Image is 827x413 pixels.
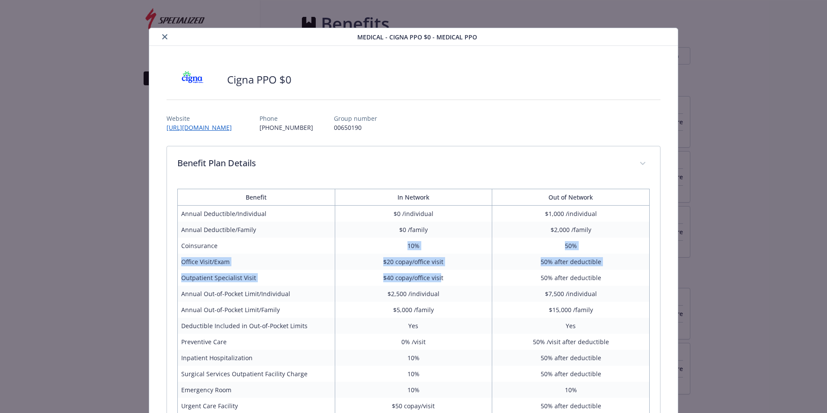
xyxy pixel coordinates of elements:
[492,318,650,334] td: Yes
[335,286,492,302] td: $2,500 /individual
[492,366,650,382] td: 50% after deductible
[178,222,335,238] td: Annual Deductible/Family
[335,350,492,366] td: 10%
[178,254,335,270] td: Office Visit/Exam
[167,123,239,132] a: [URL][DOMAIN_NAME]
[492,382,650,398] td: 10%
[334,123,377,132] p: 00650190
[178,334,335,350] td: Preventive Care
[178,189,335,206] th: Benefit
[227,72,292,87] h2: Cigna PPO $0
[492,222,650,238] td: $2,000 /family
[167,114,239,123] p: Website
[335,189,492,206] th: In Network
[178,238,335,254] td: Coinsurance
[178,366,335,382] td: Surgical Services Outpatient Facility Charge
[492,189,650,206] th: Out of Network
[335,222,492,238] td: $0 /family
[335,238,492,254] td: 10%
[492,238,650,254] td: 50%
[178,318,335,334] td: Deductible Included in Out-of-Pocket Limits
[260,123,313,132] p: [PHONE_NUMBER]
[335,206,492,222] td: $0 /individual
[178,286,335,302] td: Annual Out-of-Pocket Limit/Individual
[178,206,335,222] td: Annual Deductible/Individual
[335,270,492,286] td: $40 copay/office visit
[335,318,492,334] td: Yes
[492,270,650,286] td: 50% after deductible
[492,302,650,318] td: $15,000 /family
[160,32,170,42] button: close
[492,206,650,222] td: $1,000 /individual
[492,334,650,350] td: 50% /visit after deductible
[178,350,335,366] td: Inpatient Hospitalization
[167,146,660,182] div: Benefit Plan Details
[178,302,335,318] td: Annual Out-of-Pocket Limit/Family
[335,302,492,318] td: $5,000 /family
[335,334,492,350] td: 0% /visit
[492,254,650,270] td: 50% after deductible
[492,286,650,302] td: $7,500 /individual
[178,382,335,398] td: Emergency Room
[177,157,629,170] p: Benefit Plan Details
[260,114,313,123] p: Phone
[334,114,377,123] p: Group number
[335,366,492,382] td: 10%
[357,32,477,42] span: Medical - Cigna PPO $0 - Medical PPO
[178,270,335,286] td: Outpatient Specialist Visit
[167,67,218,93] img: CIGNA
[335,254,492,270] td: $20 copay/office visit
[492,350,650,366] td: 50% after deductible
[335,382,492,398] td: 10%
